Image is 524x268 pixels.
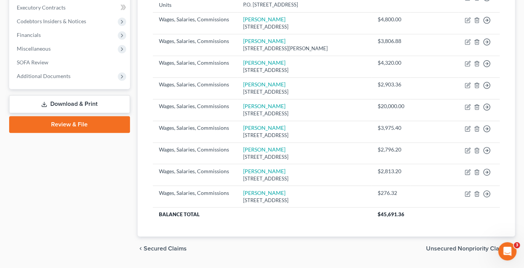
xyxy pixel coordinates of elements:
[378,146,404,153] div: $2,796.20
[378,124,404,132] div: $3,975.40
[159,124,231,132] div: Wages, Salaries, Commissions
[243,16,285,22] a: [PERSON_NAME]
[138,246,187,252] button: chevron_left Secured Claims
[243,146,285,153] a: [PERSON_NAME]
[243,103,285,109] a: [PERSON_NAME]
[138,246,144,252] i: chevron_left
[243,81,285,88] a: [PERSON_NAME]
[378,37,404,45] div: $3,806.88
[378,189,404,197] div: $276.32
[378,167,404,175] div: $2,813.20
[243,197,365,204] div: [STREET_ADDRESS]
[378,81,404,88] div: $2,903.36
[159,189,231,197] div: Wages, Salaries, Commissions
[144,246,187,252] span: Secured Claims
[17,32,41,38] span: Financials
[243,175,365,182] div: [STREET_ADDRESS]
[243,45,365,52] div: [STREET_ADDRESS][PERSON_NAME]
[9,95,130,113] a: Download & Print
[11,1,130,14] a: Executory Contracts
[159,167,231,175] div: Wages, Salaries, Commissions
[17,4,66,11] span: Executory Contracts
[159,146,231,153] div: Wages, Salaries, Commissions
[243,168,285,174] a: [PERSON_NAME]
[378,59,404,67] div: $4,320.00
[17,45,51,52] span: Miscellaneous
[514,242,520,248] span: 3
[243,88,365,96] div: [STREET_ADDRESS]
[243,1,365,8] div: P.O. [STREET_ADDRESS]
[378,16,404,23] div: $4,800.00
[243,38,285,44] a: [PERSON_NAME]
[159,16,231,23] div: Wages, Salaries, Commissions
[159,59,231,67] div: Wages, Salaries, Commissions
[17,18,86,24] span: Codebtors Insiders & Notices
[243,124,285,131] a: [PERSON_NAME]
[17,73,71,79] span: Additional Documents
[243,110,365,117] div: [STREET_ADDRESS]
[426,246,515,252] button: Unsecured Nonpriority Claims chevron_right
[243,132,365,139] div: [STREET_ADDRESS]
[426,246,509,252] span: Unsecured Nonpriority Claims
[153,207,372,221] th: Balance Total
[17,59,48,65] span: SOFA Review
[243,23,365,30] div: [STREET_ADDRESS]
[498,242,516,260] iframe: Intercom live chat
[159,102,231,110] div: Wages, Salaries, Commissions
[159,81,231,88] div: Wages, Salaries, Commissions
[9,116,130,133] a: Review & File
[11,56,130,69] a: SOFA Review
[243,190,285,196] a: [PERSON_NAME]
[243,153,365,161] div: [STREET_ADDRESS]
[378,211,404,217] span: $45,691.36
[243,67,365,74] div: [STREET_ADDRESS]
[378,102,404,110] div: $20,000.00
[159,37,231,45] div: Wages, Salaries, Commissions
[243,59,285,66] a: [PERSON_NAME]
